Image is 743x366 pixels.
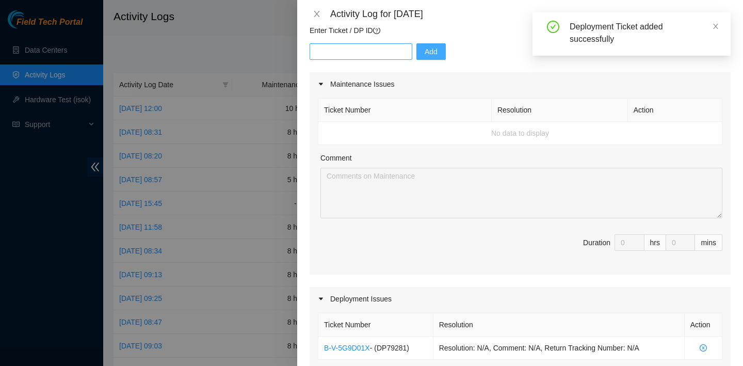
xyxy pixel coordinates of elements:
[712,23,719,30] span: close
[690,344,716,352] span: close-circle
[644,234,666,251] div: hrs
[310,287,731,311] div: Deployment Issues
[628,99,722,122] th: Action
[425,46,438,57] span: Add
[695,234,722,251] div: mins
[370,344,409,352] span: - ( DP79281 )
[318,99,492,122] th: Ticket Number
[416,43,446,60] button: Add
[310,72,731,96] div: Maintenance Issues
[583,237,610,248] div: Duration
[318,296,324,302] span: caret-right
[492,99,628,122] th: Resolution
[570,21,718,45] div: Deployment Ticket added successfully
[318,313,433,337] th: Ticket Number
[320,152,352,164] label: Comment
[318,81,324,87] span: caret-right
[320,168,722,218] textarea: Comment
[310,25,731,36] p: Enter Ticket / DP ID
[685,313,722,337] th: Action
[318,122,722,145] td: No data to display
[330,8,731,20] div: Activity Log for [DATE]
[373,27,380,34] span: question-circle
[433,337,685,360] td: Resolution: N/A, Comment: N/A, Return Tracking Number: N/A
[547,21,559,33] span: check-circle
[433,313,685,337] th: Resolution
[313,10,321,18] span: close
[324,344,370,352] a: B-V-5G9D01X
[310,9,324,19] button: Close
